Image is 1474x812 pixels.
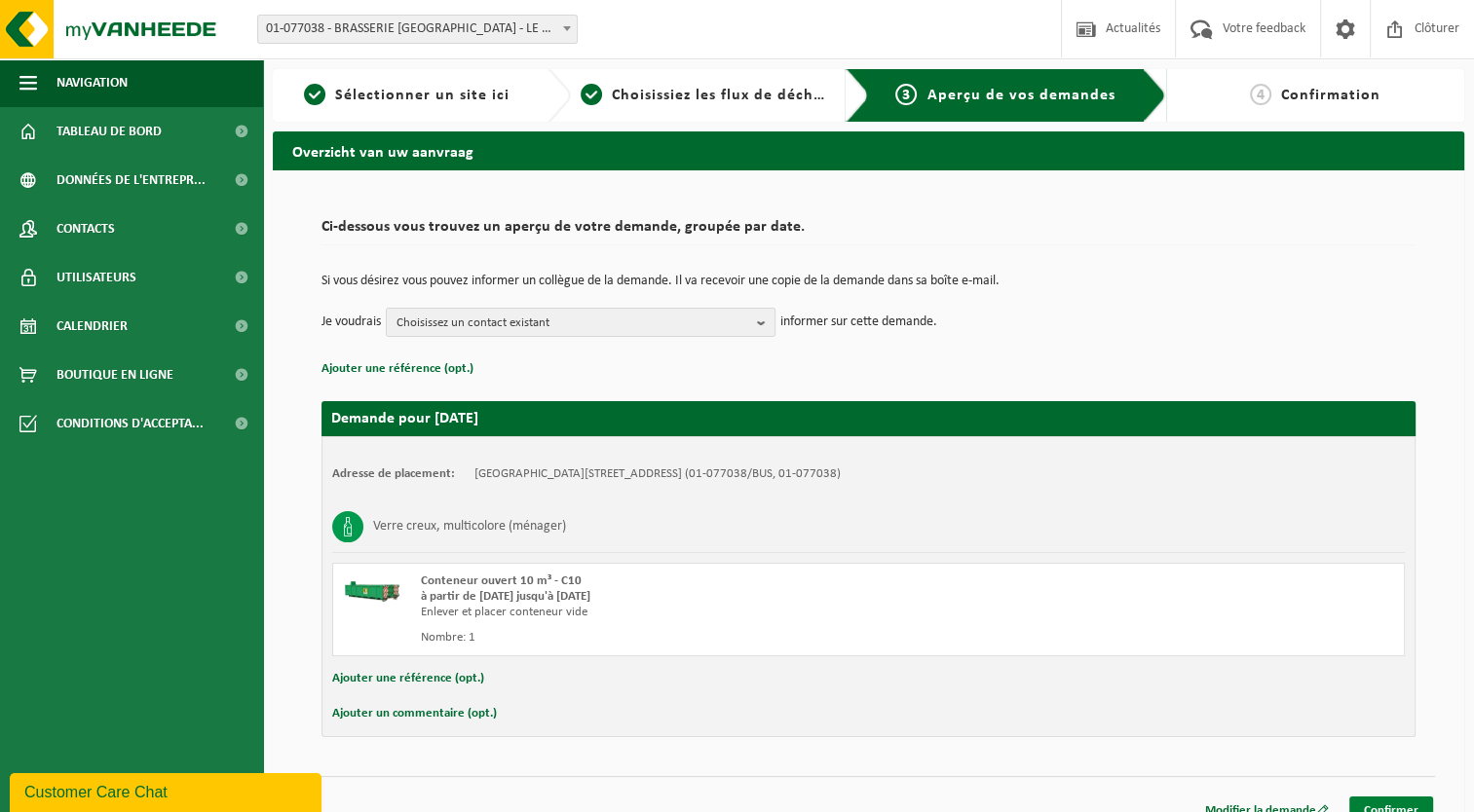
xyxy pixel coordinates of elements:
[57,204,115,253] span: Contacts
[258,16,577,43] span: 01-077038 - BRASSERIE ST FEUILLIEN - LE ROEULX
[1250,84,1271,105] span: 4
[343,573,401,603] img: HK-XC-10-GN-00.png
[335,88,510,103] span: Sélectionner un site ici
[421,605,947,620] div: Enlever et placer conteneur vide
[57,351,173,399] span: Boutique en ligne
[1281,88,1380,103] span: Confirmation
[321,308,381,337] p: Je voudrais
[57,107,162,156] span: Tableau de bord
[273,131,1464,169] h2: Overzicht van uw aanvraag
[57,156,206,204] span: Données de l'entrepr...
[332,666,484,691] button: Ajouter une référence (opt.)
[386,308,775,337] button: Choisissez un contact existant
[10,769,325,812] iframe: chat widget
[581,84,830,107] a: 2Choisissiez les flux de déchets et récipients
[895,84,917,105] span: 3
[321,275,1416,288] p: Si vous désirez vous pouvez informer un collègue de la demande. Il va recevoir une copie de la de...
[397,309,749,338] span: Choisissez un contact existant
[57,302,128,351] span: Calendrier
[257,15,578,44] span: 01-077038 - BRASSERIE ST FEUILLIEN - LE ROEULX
[57,58,128,107] span: Navigation
[612,88,936,103] span: Choisissiez les flux de déchets et récipients
[373,511,566,542] h3: Verre creux, multicolore (ménager)
[926,88,1115,103] span: Aperçu de vos demandes
[57,399,204,448] span: Conditions d'accepta...
[332,701,497,726] button: Ajouter un commentaire (opt.)
[283,84,532,107] a: 1Sélectionner un site ici
[57,253,136,302] span: Utilisateurs
[321,356,473,382] button: Ajouter une référence (opt.)
[421,574,582,587] span: Conteneur ouvert 10 m³ - C10
[474,466,841,482] td: [GEOGRAPHIC_DATA][STREET_ADDRESS] (01-077038/BUS, 01-077038)
[321,219,1416,245] h2: Ci-dessous vous trouvez un aperçu de votre demande, groupée par date.
[581,84,602,105] span: 2
[331,411,478,426] strong: Demande pour [DATE]
[421,630,947,646] div: Nombre: 1
[332,467,455,480] strong: Adresse de placement:
[421,590,590,603] strong: à partir de [DATE] jusqu'à [DATE]
[780,308,937,337] p: informer sur cette demande.
[304,84,325,105] span: 1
